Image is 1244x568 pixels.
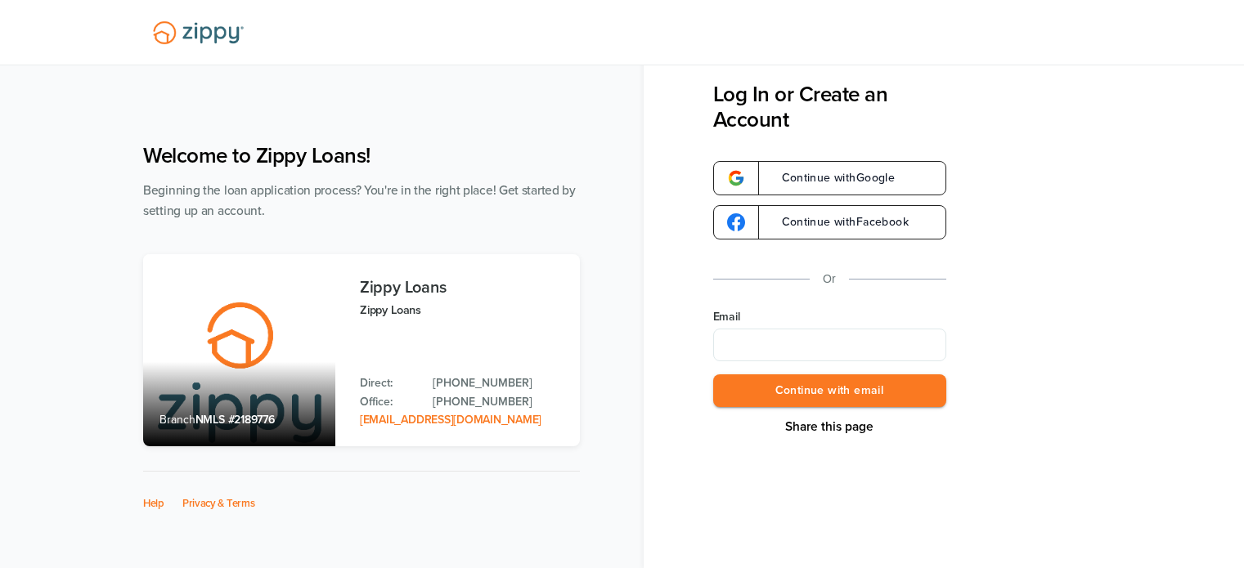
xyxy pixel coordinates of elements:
img: google-logo [727,213,745,231]
a: google-logoContinue withGoogle [713,161,946,195]
h3: Zippy Loans [360,279,564,297]
span: Beginning the loan application process? You're in the right place! Get started by setting up an a... [143,183,576,218]
a: Office Phone: 512-975-2947 [433,393,564,411]
a: Direct Phone: 512-975-2947 [433,374,564,392]
p: Zippy Loans [360,301,564,320]
span: Branch [159,413,195,427]
h3: Log In or Create an Account [713,82,946,132]
a: Email Address: zippyguide@zippymh.com [360,413,541,427]
a: Privacy & Terms [182,497,255,510]
a: Help [143,497,164,510]
label: Email [713,309,946,325]
button: Share This Page [780,418,878,435]
span: NMLS #2189776 [195,413,275,427]
p: Or [823,269,836,289]
span: Continue with Facebook [766,217,909,228]
a: google-logoContinue withFacebook [713,205,946,239]
img: Lender Logo [143,14,254,51]
h1: Welcome to Zippy Loans! [143,143,580,168]
p: Direct: [360,374,416,392]
button: Continue with email [713,374,946,408]
p: Office: [360,393,416,411]
img: google-logo [727,169,745,187]
input: Email Address [713,329,946,361]
span: Continue with Google [766,172,896,184]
